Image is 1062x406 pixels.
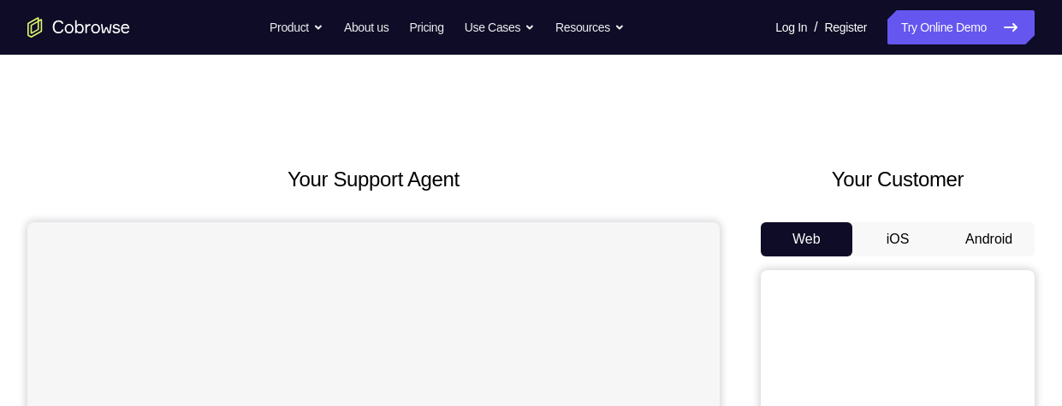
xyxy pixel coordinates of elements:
[761,222,852,256] button: Web
[887,10,1035,44] a: Try Online Demo
[555,10,625,44] button: Resources
[27,17,130,38] a: Go to the home page
[852,222,944,256] button: iOS
[409,10,443,44] a: Pricing
[761,164,1035,195] h2: Your Customer
[27,164,720,195] h2: Your Support Agent
[814,17,817,38] span: /
[825,10,867,44] a: Register
[775,10,807,44] a: Log In
[344,10,389,44] a: About us
[465,10,535,44] button: Use Cases
[943,222,1035,256] button: Android
[270,10,323,44] button: Product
